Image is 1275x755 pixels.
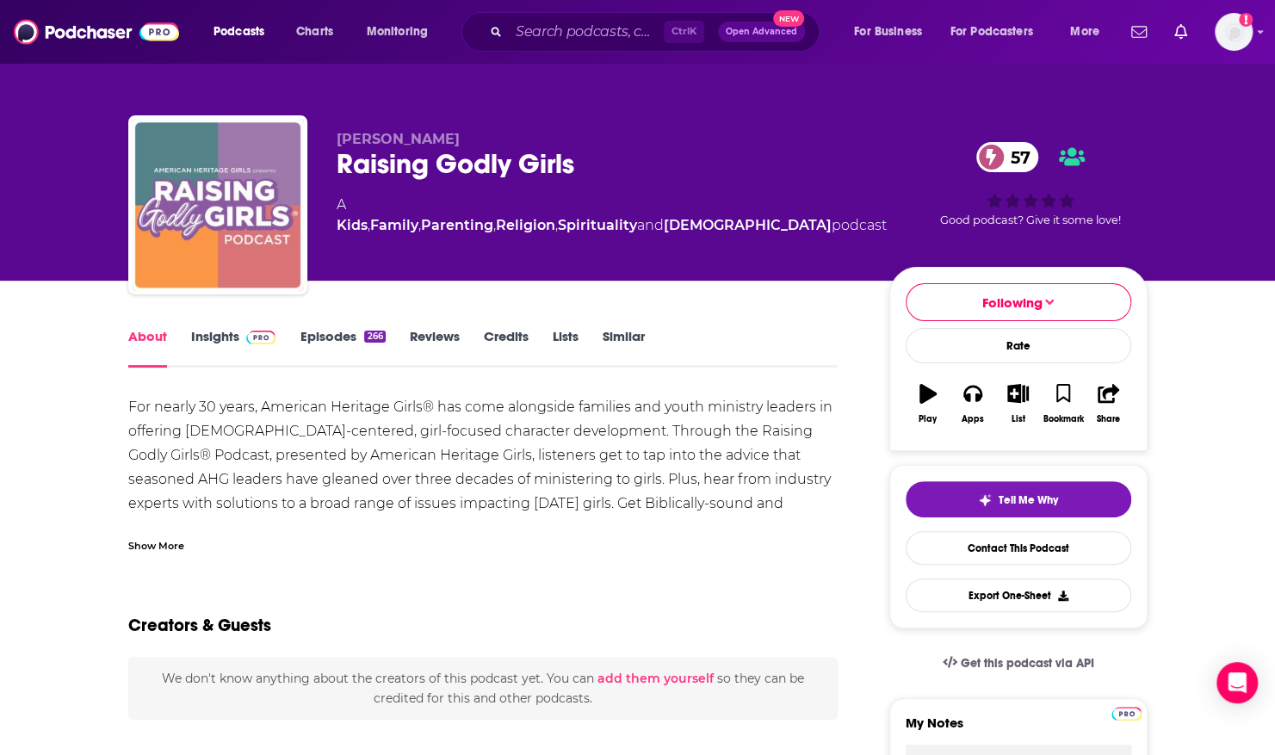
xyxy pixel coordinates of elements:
span: Tell Me Why [999,493,1058,507]
div: Search podcasts, credits, & more... [478,12,836,52]
span: Charts [296,20,333,44]
button: Apps [950,373,995,435]
a: Lists [553,328,579,368]
button: Following [906,283,1131,321]
div: 57Good podcast? Give it some love! [914,131,1148,238]
span: Podcasts [214,20,264,44]
label: My Notes [906,715,1131,745]
a: Spirituality [558,217,637,233]
a: 57 [976,142,1039,172]
span: 57 [993,142,1039,172]
span: Open Advanced [726,28,797,36]
img: Podchaser Pro [246,331,276,344]
div: Share [1097,414,1120,424]
div: Open Intercom Messenger [1216,662,1258,703]
button: open menu [355,18,450,46]
span: , [555,217,558,233]
span: Monitoring [367,20,428,44]
div: Bookmark [1043,414,1083,424]
div: Apps [962,414,984,424]
button: open menu [842,18,944,46]
a: About [128,328,167,368]
a: Kids [337,217,368,233]
a: InsightsPodchaser Pro [191,328,276,368]
div: For nearly 30 years, American Heritage Girls® has come alongside families and youth ministry lead... [128,395,839,564]
a: Show notifications dropdown [1124,17,1154,46]
button: Bookmark [1041,373,1086,435]
button: Share [1086,373,1130,435]
div: Play [919,414,937,424]
a: Pro website [1111,704,1142,721]
button: add them yourself [597,671,714,685]
img: User Profile [1215,13,1253,51]
span: Good podcast? Give it some love! [940,214,1121,226]
input: Search podcasts, credits, & more... [509,18,664,46]
span: Following [982,294,1043,311]
a: Similar [603,328,645,368]
button: Play [906,373,950,435]
span: More [1070,20,1099,44]
img: Podchaser - Follow, Share and Rate Podcasts [14,15,179,48]
a: Religion [496,217,555,233]
span: Ctrl K [664,21,704,43]
a: Get this podcast via API [929,642,1108,684]
span: Logged in as ShellB [1215,13,1253,51]
a: Show notifications dropdown [1167,17,1194,46]
a: Family [370,217,418,233]
svg: Add a profile image [1239,13,1253,27]
span: , [368,217,370,233]
img: Podchaser Pro [1111,707,1142,721]
a: [DEMOGRAPHIC_DATA] [664,217,832,233]
a: Credits [484,328,529,368]
div: 266 [364,331,385,343]
span: , [493,217,496,233]
a: Contact This Podcast [906,531,1131,565]
span: [PERSON_NAME] [337,131,460,147]
button: List [995,373,1040,435]
span: and [637,217,664,233]
button: tell me why sparkleTell Me Why [906,481,1131,517]
h2: Creators & Guests [128,615,271,636]
span: We don't know anything about the creators of this podcast yet . You can so they can be credited f... [162,671,804,705]
span: For Business [854,20,922,44]
span: , [418,217,421,233]
img: Raising Godly Girls [132,119,304,291]
a: Reviews [410,328,460,368]
button: open menu [939,18,1058,46]
span: For Podcasters [950,20,1033,44]
button: Show profile menu [1215,13,1253,51]
img: tell me why sparkle [978,493,992,507]
a: Charts [285,18,344,46]
div: List [1012,414,1025,424]
div: Rate [906,328,1131,363]
a: Parenting [421,217,493,233]
a: Episodes266 [300,328,385,368]
button: Open AdvancedNew [718,22,805,42]
span: New [773,10,804,27]
button: open menu [1058,18,1121,46]
button: Export One-Sheet [906,579,1131,612]
button: open menu [201,18,287,46]
span: Get this podcast via API [960,656,1093,671]
div: A podcast [337,195,887,236]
